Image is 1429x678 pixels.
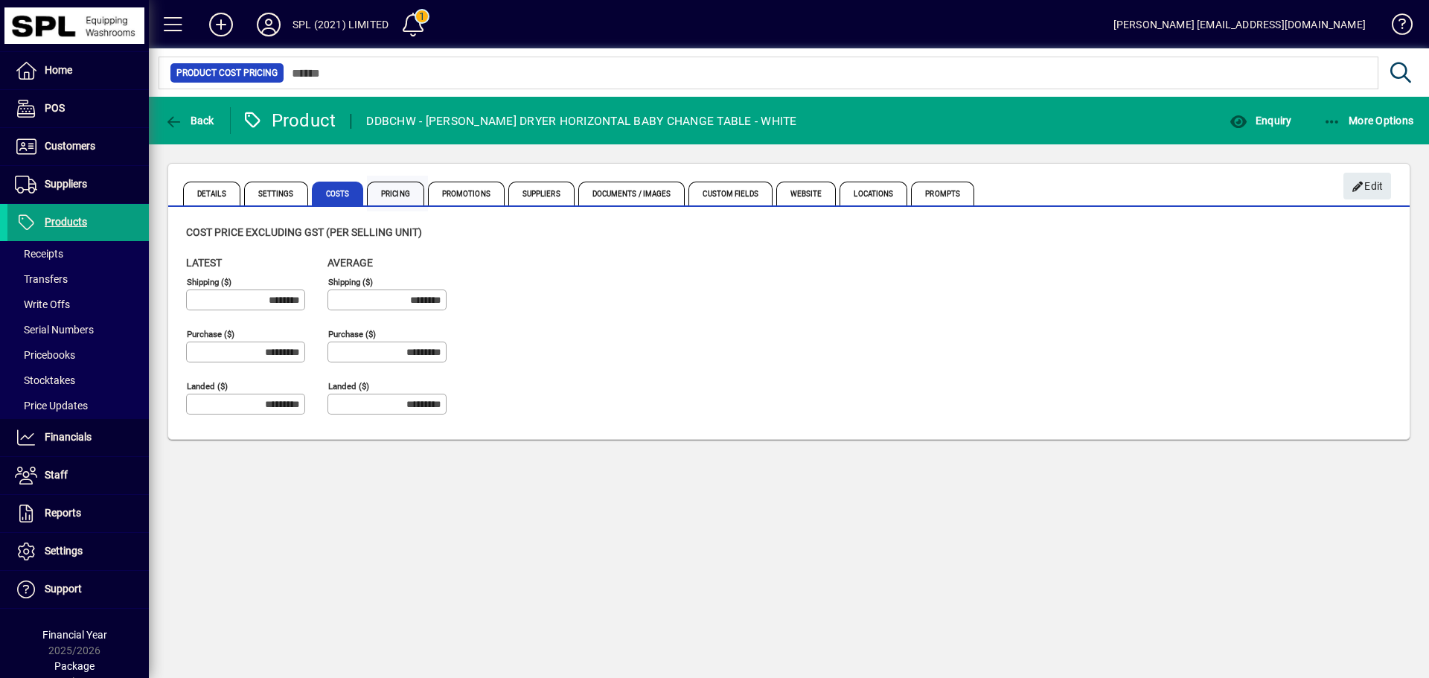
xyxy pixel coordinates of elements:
span: Suppliers [45,178,87,190]
span: Details [183,182,240,205]
a: Support [7,571,149,608]
span: Reports [45,507,81,519]
mat-label: Purchase ($) [328,329,376,339]
a: Customers [7,128,149,165]
a: Receipts [7,241,149,266]
span: Stocktakes [15,374,75,386]
a: Reports [7,495,149,532]
span: Website [776,182,837,205]
span: Costs [312,182,364,205]
a: Home [7,52,149,89]
span: Prompts [911,182,974,205]
span: Average [327,257,373,269]
span: Financials [45,431,92,443]
span: Pricebooks [15,349,75,361]
span: Transfers [15,273,68,285]
span: Package [54,660,95,672]
a: Price Updates [7,393,149,418]
button: Profile [245,11,292,38]
span: Financial Year [42,629,107,641]
span: Receipts [15,248,63,260]
button: More Options [1320,107,1418,134]
mat-label: Shipping ($) [328,277,373,287]
span: Documents / Images [578,182,685,205]
a: Pricebooks [7,342,149,368]
span: Customers [45,140,95,152]
a: Financials [7,419,149,456]
a: Write Offs [7,292,149,317]
span: Settings [244,182,308,205]
button: Back [161,107,218,134]
span: Products [45,216,87,228]
mat-label: Purchase ($) [187,329,234,339]
a: Transfers [7,266,149,292]
button: Enquiry [1226,107,1295,134]
a: POS [7,90,149,127]
div: DDBCHW - [PERSON_NAME] DRYER HORIZONTAL BABY CHANGE TABLE - WHITE [366,109,796,133]
span: More Options [1323,115,1414,127]
span: POS [45,102,65,114]
mat-label: Landed ($) [187,381,228,391]
span: Suppliers [508,182,575,205]
span: Latest [186,257,222,269]
span: Write Offs [15,298,70,310]
span: Home [45,64,72,76]
span: Back [164,115,214,127]
button: Edit [1343,173,1391,199]
a: Staff [7,457,149,494]
span: Locations [840,182,907,205]
mat-label: Landed ($) [328,381,369,391]
span: Staff [45,469,68,481]
span: Settings [45,545,83,557]
span: Pricing [367,182,424,205]
span: Promotions [428,182,505,205]
a: Settings [7,533,149,570]
span: Support [45,583,82,595]
button: Add [197,11,245,38]
span: Edit [1352,174,1384,199]
div: Product [242,109,336,132]
span: Cost price excluding GST (per selling unit) [186,226,422,238]
span: Enquiry [1230,115,1291,127]
div: [PERSON_NAME] [EMAIL_ADDRESS][DOMAIN_NAME] [1113,13,1366,36]
span: Custom Fields [688,182,772,205]
app-page-header-button: Back [149,107,231,134]
span: Product Cost Pricing [176,65,278,80]
a: Serial Numbers [7,317,149,342]
span: Price Updates [15,400,88,412]
a: Knowledge Base [1381,3,1410,51]
mat-label: Shipping ($) [187,277,231,287]
a: Suppliers [7,166,149,203]
span: Serial Numbers [15,324,94,336]
a: Stocktakes [7,368,149,393]
div: SPL (2021) LIMITED [292,13,389,36]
